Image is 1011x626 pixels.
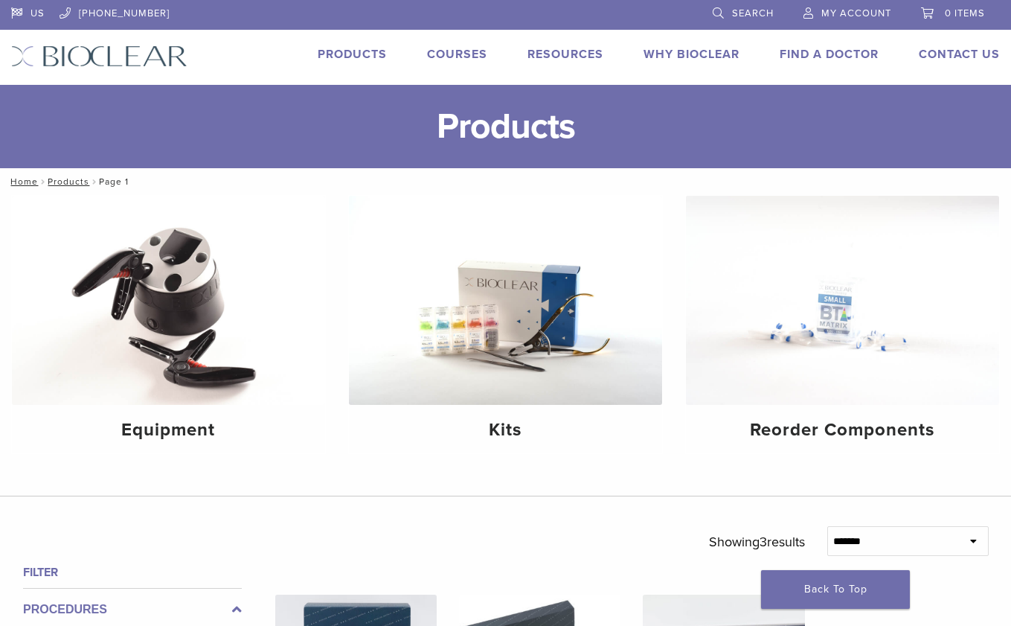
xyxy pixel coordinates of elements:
a: Find A Doctor [780,47,879,62]
span: Search [732,7,774,19]
a: Why Bioclear [643,47,739,62]
label: Procedures [23,601,242,619]
a: Equipment [12,196,325,453]
a: Kits [349,196,662,453]
h4: Kits [361,417,650,444]
img: Equipment [12,196,325,405]
span: / [38,178,48,185]
span: 0 items [945,7,985,19]
a: Home [6,176,38,187]
a: Contact Us [919,47,1000,62]
span: My Account [821,7,891,19]
h4: Reorder Components [698,417,987,444]
p: Showing results [709,526,805,558]
h4: Equipment [24,417,313,444]
a: Courses [427,47,487,62]
a: Reorder Components [686,196,999,453]
img: Reorder Components [686,196,999,405]
a: Products [48,176,89,187]
span: 3 [760,534,767,550]
a: Back To Top [761,570,910,609]
a: Resources [527,47,603,62]
img: Bioclear [11,45,187,67]
img: Kits [349,196,662,405]
h4: Filter [23,563,242,581]
span: / [89,178,99,185]
a: Products [318,47,387,62]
